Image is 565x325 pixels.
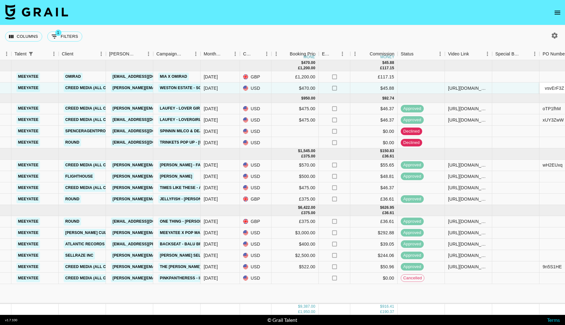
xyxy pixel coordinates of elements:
span: approved [401,264,424,270]
button: Sort [521,49,530,58]
a: Creed Media (All Campaigns) [64,105,129,112]
div: 470.00 [303,60,315,66]
div: Booking Price [290,48,317,60]
a: meeyatee [16,252,40,259]
div: money [304,55,318,59]
div: $ [298,205,300,210]
a: Round [64,218,81,225]
div: £ [382,154,384,159]
div: Campaign (Type) [153,48,201,60]
button: Sort [469,49,478,58]
div: $400.00 [271,239,319,250]
button: Sort [73,49,82,58]
div: Commission [370,48,394,60]
div: 950.00 [303,96,315,101]
a: meeyatee [16,195,40,203]
span: approved [401,117,424,123]
a: Flighthouse [64,173,95,180]
div: £ [298,66,300,71]
button: Menu [2,49,11,59]
div: £117.15 [350,71,398,83]
div: xUY3ZwW [543,117,564,123]
a: [EMAIL_ADDRESS][PERSON_NAME][DOMAIN_NAME] [111,240,214,248]
a: Mia x Omirad [158,73,189,81]
div: $45.88 [350,83,398,94]
a: [EMAIL_ADDRESS][DOMAIN_NAME] [111,127,182,135]
div: $292.88 [350,227,398,239]
div: $522.00 [271,261,319,273]
div: $46.37 [350,114,398,126]
a: [EMAIL_ADDRESS][DOMAIN_NAME] [111,218,182,225]
button: Sort [331,49,340,58]
a: [PERSON_NAME][EMAIL_ADDRESS][PERSON_NAME][DOMAIN_NAME] [111,274,246,282]
span: approved [401,106,424,112]
a: meeyatee [16,184,40,192]
button: Menu [350,49,360,59]
div: 916.41 [382,304,394,309]
a: Creed Media (All Campaigns) [64,263,129,271]
div: Campaign (Type) [156,48,182,60]
div: Aug '25 [204,140,218,146]
div: Jul '25 [204,185,218,191]
div: USD [240,261,271,273]
a: Weston Estate - So Good [158,84,216,92]
a: meeyatee [16,218,40,225]
div: £1,200.00 [271,71,319,83]
button: Menu [530,49,539,59]
div: https://www.tiktok.com/@meeyatee/video/7524427891535269142 [448,230,489,236]
div: Sep '25 [204,74,218,80]
div: Special Booking Type [492,48,539,60]
div: money [380,55,394,59]
div: 36.61 [384,210,394,216]
a: [PERSON_NAME] SellRaze [158,252,215,259]
div: https://www.tiktok.com/@meeyatee/video/7518873245689318658 [448,252,489,259]
img: Grail Talent [5,4,68,20]
div: https://www.tiktok.com/@meeyatee/video/7530364057283611926 [448,196,489,202]
div: wH2EUxq [543,162,562,168]
a: [PERSON_NAME][EMAIL_ADDRESS][DOMAIN_NAME] [111,229,214,237]
div: Talent [15,48,26,60]
div: 1,545.00 [300,148,315,154]
span: declined [401,128,422,134]
div: GBP [240,216,271,227]
a: Creed Media (All Campaigns) [64,116,129,124]
div: USD [240,103,271,114]
a: Round [64,139,81,146]
div: 375.00 [303,154,315,159]
a: [PERSON_NAME][EMAIL_ADDRESS][DOMAIN_NAME] [111,184,214,192]
button: Sort [253,49,262,58]
div: Client [59,48,106,60]
div: Expenses: Remove Commission? [319,48,350,60]
a: meeyatee [16,127,40,135]
a: SellRaze Inc [64,252,95,259]
span: approved [401,196,424,202]
span: 1 [55,30,61,36]
div: Currency [240,48,271,60]
a: [PERSON_NAME][EMAIL_ADDRESS][DOMAIN_NAME] [111,263,214,271]
div: $570.00 [271,160,319,171]
a: Jellyfish - [PERSON_NAME] [158,195,218,203]
button: Show filters [26,49,35,58]
a: [PERSON_NAME] - Fame is a gun [158,161,226,169]
a: Spinnin Milco & DEJA [158,127,206,135]
button: Menu [262,49,271,59]
div: $0.00 [350,126,398,137]
div: Special Booking Type [495,48,521,60]
div: $ [382,60,384,66]
div: 150.83 [382,148,394,154]
button: Menu [96,49,106,59]
span: approved [401,174,424,180]
div: Expenses: Remove Commission? [322,48,331,60]
span: approved [401,241,424,247]
div: 9n5S1HE [543,264,562,270]
div: https://www.instagram.com/p/DNTlkEnsJ0o/ [448,117,489,123]
a: Creed Media (All Campaigns) [64,161,129,169]
div: $ [301,60,304,66]
div: Jul '25 [204,162,218,168]
div: $39.05 [350,239,398,250]
div: Talent [11,48,59,60]
div: https://www.tiktok.com/@meeyatee/video/7527384870008442134 [448,173,489,180]
div: Jun '25 [204,230,218,236]
div: GBP [240,71,271,83]
button: open drawer [551,6,564,19]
